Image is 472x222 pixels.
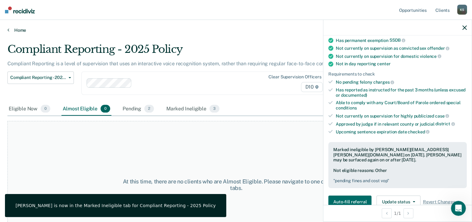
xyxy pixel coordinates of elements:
pre: " pending fines and cost vop " [333,178,462,183]
span: offender [427,46,450,51]
div: Not currently on supervision as convicted sex [336,45,467,51]
div: Eligible Now [7,102,52,116]
div: Upcoming sentence expiration date [336,129,467,135]
span: documented) [341,93,367,98]
div: K S [457,5,467,15]
div: Clear supervision officers [268,74,321,80]
div: Approved by judge if in relevant county or judicial [336,121,467,127]
span: 0 [41,105,50,113]
button: Update status [376,196,420,208]
span: case [435,113,449,118]
span: checked [408,129,429,134]
img: Recidiviz [5,7,35,13]
a: Home [7,27,465,33]
button: Previous Opportunity [382,208,392,218]
span: D10 [301,82,322,92]
div: At this time, there are no clients who are Almost Eligible. Please navigate to one of the other t... [122,178,350,192]
div: Able to comply with any Court/Board of Parole ordered special [336,100,467,111]
div: 1 / 1 [323,205,472,221]
div: Not currently on supervision for highly publicized [336,113,467,119]
div: Marked ineligible by [PERSON_NAME][EMAIL_ADDRESS][PERSON_NAME][DOMAIN_NAME] on [DATE]. [PERSON_NA... [333,147,462,163]
a: Navigate to form link [328,196,374,208]
span: 2 [144,105,154,113]
span: charges [373,80,394,85]
div: Not eligible reasons: Other [333,168,462,183]
div: Has reported as instructed for the past 3 months (unless excused or [336,87,467,98]
div: [PERSON_NAME] is now in the Marked Ineligible tab for Compliant Reporting - 2025 Policy [16,203,216,208]
div: Not currently on supervision for domestic [336,53,467,59]
span: SSDB [389,38,405,43]
span: district [435,121,455,126]
button: Auto-fill referral [328,196,371,208]
div: No pending felony [336,79,467,85]
div: Marked Ineligible [165,102,221,116]
div: Requirements to check [328,72,467,77]
div: Has permanent exemption [336,38,467,43]
div: Pending [121,102,155,116]
div: Not in day reporting [336,61,467,67]
span: 3 [209,105,219,113]
span: Compliant Reporting - 2025 Policy [10,75,66,80]
span: center [377,61,390,66]
span: conditions [336,105,357,110]
span: 0 [101,105,110,113]
p: Compliant Reporting is a level of supervision that uses an interactive voice recognition system, ... [7,61,337,67]
div: Almost Eligible [61,102,111,116]
div: Compliant Reporting - 2025 Policy [7,43,362,61]
button: Next Opportunity [403,208,413,218]
span: violence [420,54,441,59]
iframe: Intercom live chat [451,201,466,216]
span: Revert Changes [423,199,455,205]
